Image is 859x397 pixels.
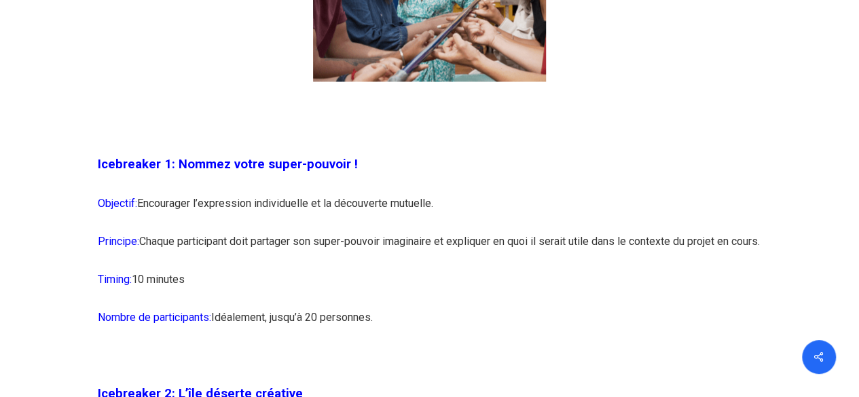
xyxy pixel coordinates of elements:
[98,268,762,306] p: 10 minutes
[98,234,139,247] span: Principe:
[98,272,132,285] span: Timing:
[98,310,211,323] span: Nombre de participants:
[98,192,762,230] p: Encourager l’expression individuelle et la découverte mutuelle.
[98,157,358,172] span: Icebreaker 1: Nommez votre super-pouvoir !
[98,196,137,209] span: Objectif:
[98,230,762,268] p: Chaque participant doit partager son super-pouvoir imaginaire et expliquer en quoi il serait util...
[98,306,762,344] p: Idéalement, jusqu’à 20 personnes.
